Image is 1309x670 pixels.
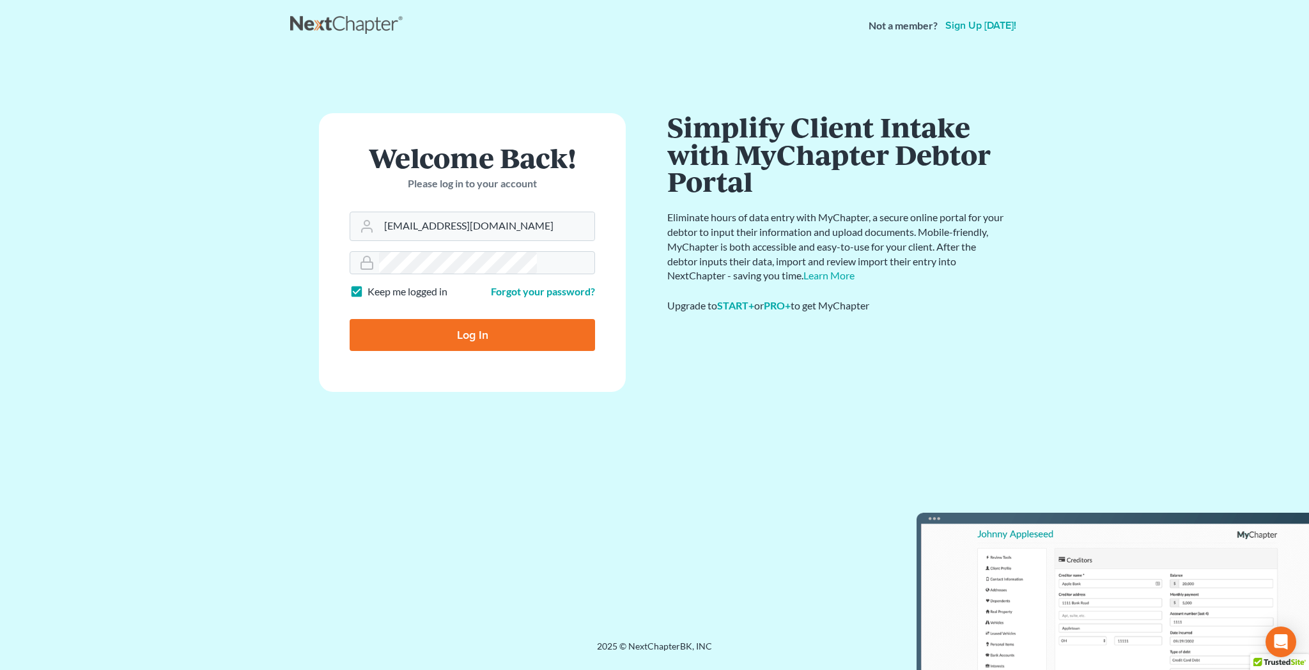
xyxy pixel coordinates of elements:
[803,269,855,281] a: Learn More
[368,284,447,299] label: Keep me logged in
[379,212,594,240] input: Email Address
[943,20,1019,31] a: Sign up [DATE]!
[667,113,1006,195] h1: Simplify Client Intake with MyChapter Debtor Portal
[869,19,938,33] strong: Not a member?
[350,144,595,171] h1: Welcome Back!
[667,299,1006,313] div: Upgrade to or to get MyChapter
[667,210,1006,283] p: Eliminate hours of data entry with MyChapter, a secure online portal for your debtor to input the...
[290,640,1019,663] div: 2025 © NextChapterBK, INC
[491,285,595,297] a: Forgot your password?
[764,299,791,311] a: PRO+
[1266,627,1296,657] div: Open Intercom Messenger
[717,299,754,311] a: START+
[350,319,595,351] input: Log In
[350,176,595,191] p: Please log in to your account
